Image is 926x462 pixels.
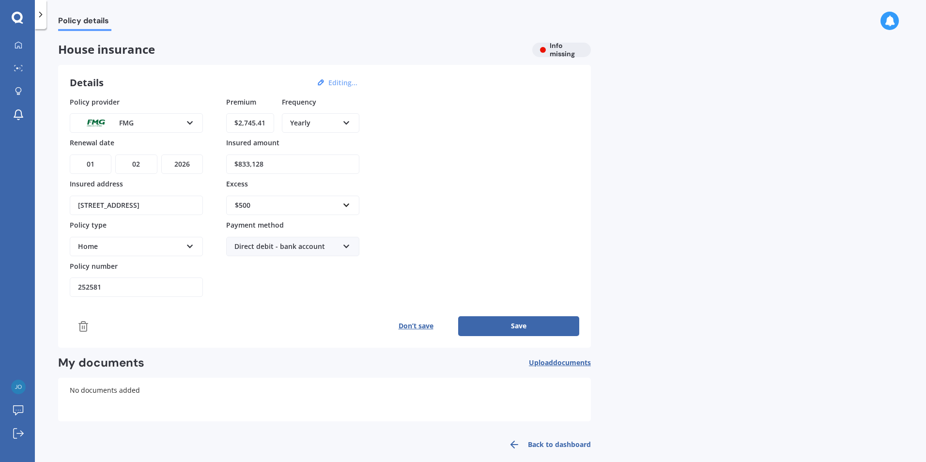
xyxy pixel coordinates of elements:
button: Editing... [325,78,360,87]
div: No documents added [58,378,591,421]
img: FMG.png [78,116,114,130]
h3: Details [70,77,104,89]
a: Back to dashboard [503,433,591,456]
div: FMG [78,118,182,128]
span: Policy number [70,261,118,270]
input: Enter policy number [70,277,203,297]
span: Excess [226,179,248,188]
div: Home [78,241,182,252]
span: Insured amount [226,138,279,147]
div: $500 [235,200,339,211]
span: Premium [226,97,256,106]
span: Upload [529,359,591,367]
span: Policy provider [70,97,120,106]
img: 0600e0b3f0989406baffa95cc090299d [11,380,26,394]
div: Direct debit - bank account [234,241,339,252]
span: documents [553,358,591,367]
h2: My documents [58,355,144,370]
span: Insured address [70,179,123,188]
span: Frequency [282,97,316,106]
span: Renewal date [70,138,114,147]
input: Enter amount [226,113,274,133]
span: Policy type [70,220,107,230]
span: House insurance [58,43,525,57]
button: Don’t save [373,316,458,336]
span: Policy details [58,16,111,29]
button: Uploaddocuments [529,355,591,370]
input: Enter amount [226,154,359,174]
input: Enter address [70,196,203,215]
div: Yearly [290,118,339,128]
button: Save [458,316,579,336]
span: Payment method [226,220,284,230]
